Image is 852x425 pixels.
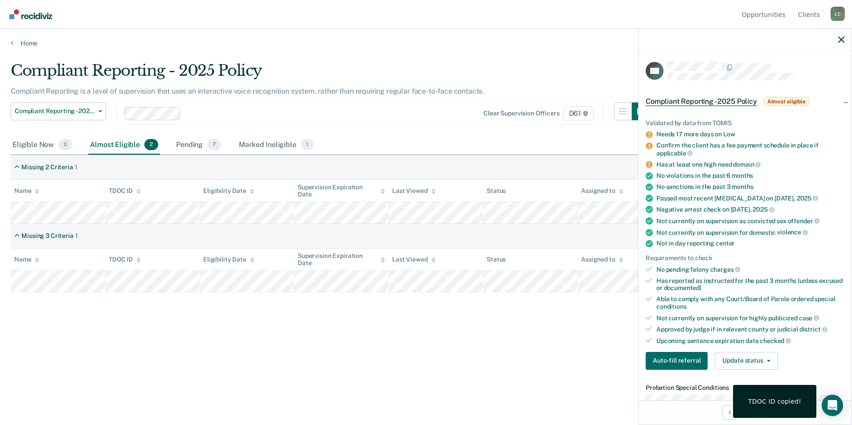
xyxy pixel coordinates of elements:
[799,315,819,322] span: case
[487,256,506,263] div: Status
[748,397,801,405] div: TDOC ID copied!
[109,256,141,263] div: TDOC ID
[656,325,844,333] div: Approved by judge if in relevant county or judicial
[710,266,741,273] span: charges
[203,256,254,263] div: Eligibility Date
[646,119,844,127] div: Validated by data from TOMIS
[656,266,844,274] div: No pending felony
[646,97,757,106] span: Compliant Reporting - 2025 Policy
[581,256,623,263] div: Assigned to
[732,183,753,190] span: months
[797,195,818,202] span: 2025
[75,163,78,171] div: 1
[144,139,158,151] span: 2
[664,284,701,291] span: documented)
[656,183,844,191] div: No sanctions in the past 3
[21,163,73,171] div: Missing 2 Criteria
[753,206,774,213] span: 2025
[487,187,506,195] div: Status
[301,139,314,151] span: 1
[11,39,841,47] a: Home
[21,232,73,240] div: Missing 3 Criteria
[656,194,844,202] div: Passed most recent [MEDICAL_DATA] on [DATE],
[14,187,39,195] div: Name
[656,240,844,247] div: Not in day reporting
[639,87,852,116] div: Compliant Reporting - 2025 PolicyAlmost eligible
[656,142,844,157] div: Confirm the client has a fee payment schedule in place if applicable
[237,135,315,155] div: Marked Ineligible
[109,187,141,195] div: TDOC ID
[646,352,711,370] a: Navigate to form link
[656,295,844,311] div: Able to comply with any Court/Board of Parole ordered special
[722,405,737,420] button: Previous Opportunity
[656,160,844,168] div: Has at least one high need domain
[656,217,844,225] div: Not currently on supervision as convicted sex
[646,352,708,370] button: Auto-fill referral
[715,352,778,370] button: Update status
[656,277,844,292] div: Has reported as instructed for the past 3 months (unless excused or
[646,384,844,392] dt: Probation Special Conditions
[716,240,735,247] span: center
[207,139,221,151] span: 7
[11,61,650,87] div: Compliant Reporting - 2025 Policy
[788,217,820,225] span: offender
[392,256,435,263] div: Last Viewed
[483,110,559,117] div: Clear supervision officers
[799,326,827,333] span: district
[563,106,594,121] span: D61
[639,400,852,424] div: 2 / 2
[392,187,435,195] div: Last Viewed
[15,107,95,115] span: Compliant Reporting - 2025 Policy
[203,187,254,195] div: Eligibility Date
[822,395,843,416] div: Open Intercom Messenger
[75,232,78,240] div: 1
[760,337,791,344] span: checked
[831,7,845,21] button: Profile dropdown button
[764,97,809,106] span: Almost eligible
[831,7,845,21] div: L C
[656,337,844,345] div: Upcoming sentence expiration date
[298,184,385,199] div: Supervision Expiration Date
[11,135,74,155] div: Eligible Now
[11,87,484,95] p: Compliant Reporting is a level of supervision that uses an interactive voice recognition system, ...
[656,205,844,213] div: Negative arrest check on [DATE],
[656,314,844,322] div: Not currently on supervision for highly publicized
[656,303,687,310] span: conditions
[777,229,808,236] span: violence
[732,172,753,179] span: months
[14,256,39,263] div: Name
[298,252,385,267] div: Supervision Expiration Date
[88,135,160,155] div: Almost Eligible
[656,172,844,180] div: No violations in the past 6
[581,187,623,195] div: Assigned to
[9,9,52,19] img: Recidiviz
[58,139,72,151] span: 0
[174,135,223,155] div: Pending
[656,229,844,237] div: Not currently on supervision for domestic
[646,254,844,262] div: Requirements to check
[656,131,844,138] div: Needs 17 more days on Low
